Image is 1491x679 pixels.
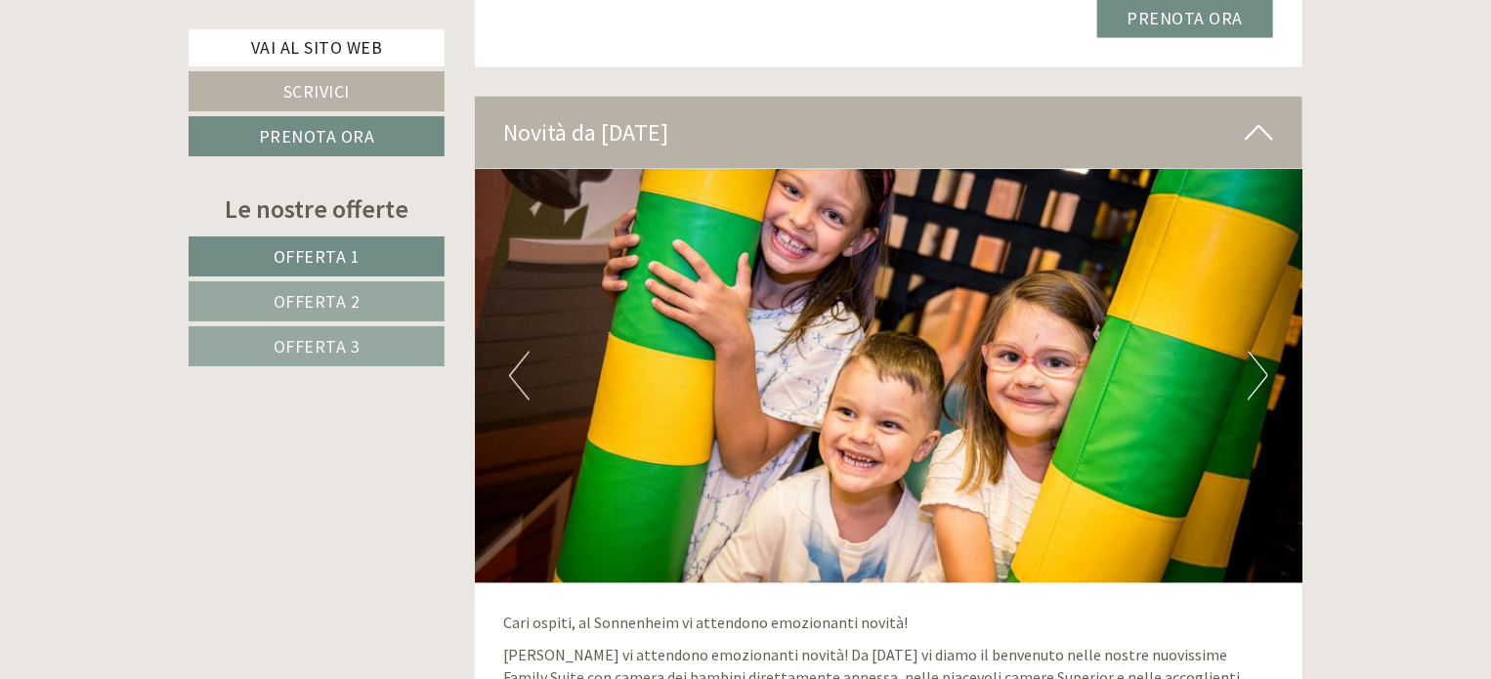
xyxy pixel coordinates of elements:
[189,29,445,66] a: Vai al sito web
[504,613,1274,635] p: Cari ospiti, al Sonnenheim vi attendono emozionanti novità!
[1248,352,1268,401] button: Next
[667,509,771,549] button: Invia
[274,335,361,358] span: Offerta 3
[29,95,287,108] small: 16:51
[274,245,361,268] span: Offerta 1
[509,352,530,401] button: Previous
[29,57,287,72] div: Inso Sonnenheim
[274,290,361,313] span: Offerta 2
[350,15,420,48] div: [DATE]
[475,97,1303,169] div: Novità da [DATE]
[189,116,445,156] a: Prenota ora
[189,71,445,111] a: Scrivici
[15,53,297,112] div: Buon giorno, come possiamo aiutarla?
[189,191,445,227] div: Le nostre offerte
